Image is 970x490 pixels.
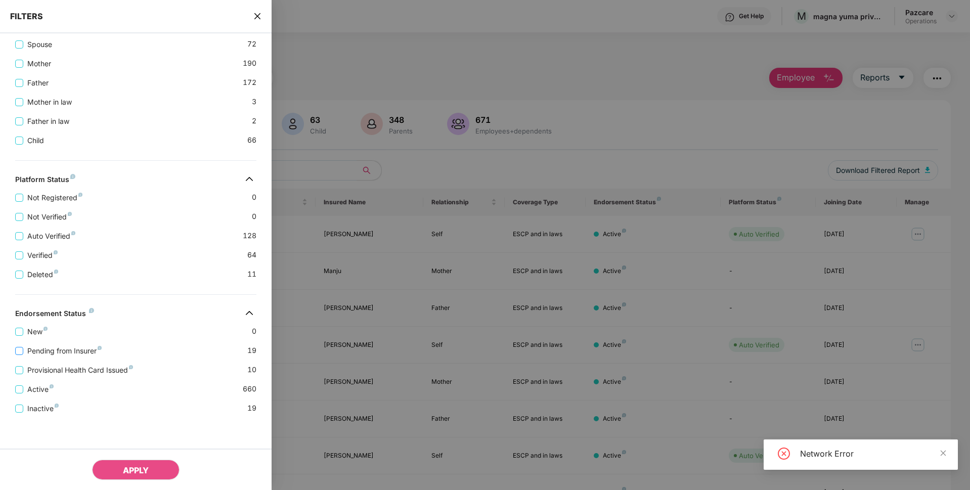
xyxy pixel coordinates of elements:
[23,192,86,203] span: Not Registered
[23,365,137,376] span: Provisional Health Card Issued
[54,250,58,254] img: svg+xml;base64,PHN2ZyB4bWxucz0iaHR0cDovL3d3dy53My5vcmcvMjAwMC9zdmciIHdpZHRoPSI4IiBoZWlnaHQ9IjgiIH...
[23,345,106,357] span: Pending from Insurer
[252,192,256,203] span: 0
[50,384,54,388] img: svg+xml;base64,PHN2ZyB4bWxucz0iaHR0cDovL3d3dy53My5vcmcvMjAwMC9zdmciIHdpZHRoPSI4IiBoZWlnaHQ9IjgiIH...
[123,465,149,475] span: APPLY
[23,116,73,127] span: Father in law
[243,230,256,242] span: 128
[247,135,256,146] span: 66
[78,193,82,197] img: svg+xml;base64,PHN2ZyB4bWxucz0iaHR0cDovL3d3dy53My5vcmcvMjAwMC9zdmciIHdpZHRoPSI4IiBoZWlnaHQ9IjgiIH...
[252,96,256,108] span: 3
[241,171,257,187] img: svg+xml;base64,PHN2ZyB4bWxucz0iaHR0cDovL3d3dy53My5vcmcvMjAwMC9zdmciIHdpZHRoPSIzMiIgaGVpZ2h0PSIzMi...
[247,269,256,280] span: 11
[23,231,79,242] span: Auto Verified
[23,403,63,414] span: Inactive
[243,383,256,395] span: 660
[89,308,94,313] img: svg+xml;base64,PHN2ZyB4bWxucz0iaHR0cDovL3d3dy53My5vcmcvMjAwMC9zdmciIHdpZHRoPSI4IiBoZWlnaHQ9IjgiIH...
[252,211,256,222] span: 0
[23,135,48,146] span: Child
[940,450,947,457] span: close
[68,212,72,216] img: svg+xml;base64,PHN2ZyB4bWxucz0iaHR0cDovL3d3dy53My5vcmcvMjAwMC9zdmciIHdpZHRoPSI4IiBoZWlnaHQ9IjgiIH...
[23,77,53,88] span: Father
[778,448,790,460] span: close-circle
[23,326,52,337] span: New
[15,309,94,321] div: Endorsement Status
[247,403,256,414] span: 19
[70,174,75,179] img: svg+xml;base64,PHN2ZyB4bWxucz0iaHR0cDovL3d3dy53My5vcmcvMjAwMC9zdmciIHdpZHRoPSI4IiBoZWlnaHQ9IjgiIH...
[23,269,62,280] span: Deleted
[54,270,58,274] img: svg+xml;base64,PHN2ZyB4bWxucz0iaHR0cDovL3d3dy53My5vcmcvMjAwMC9zdmciIHdpZHRoPSI4IiBoZWlnaHQ9IjgiIH...
[243,77,256,88] span: 172
[23,211,76,222] span: Not Verified
[23,97,76,108] span: Mother in law
[23,250,62,261] span: Verified
[71,231,75,235] img: svg+xml;base64,PHN2ZyB4bWxucz0iaHR0cDovL3d3dy53My5vcmcvMjAwMC9zdmciIHdpZHRoPSI4IiBoZWlnaHQ9IjgiIH...
[23,39,56,50] span: Spouse
[43,327,48,331] img: svg+xml;base64,PHN2ZyB4bWxucz0iaHR0cDovL3d3dy53My5vcmcvMjAwMC9zdmciIHdpZHRoPSI4IiBoZWlnaHQ9IjgiIH...
[92,460,180,480] button: APPLY
[10,11,43,21] span: FILTERS
[253,11,261,21] span: close
[247,38,256,50] span: 72
[247,345,256,357] span: 19
[55,404,59,408] img: svg+xml;base64,PHN2ZyB4bWxucz0iaHR0cDovL3d3dy53My5vcmcvMjAwMC9zdmciIHdpZHRoPSI4IiBoZWlnaHQ9IjgiIH...
[800,448,946,460] div: Network Error
[241,305,257,321] img: svg+xml;base64,PHN2ZyB4bWxucz0iaHR0cDovL3d3dy53My5vcmcvMjAwMC9zdmciIHdpZHRoPSIzMiIgaGVpZ2h0PSIzMi...
[247,249,256,261] span: 64
[243,58,256,69] span: 190
[252,326,256,337] span: 0
[252,115,256,127] span: 2
[23,384,58,395] span: Active
[23,58,55,69] span: Mother
[98,346,102,350] img: svg+xml;base64,PHN2ZyB4bWxucz0iaHR0cDovL3d3dy53My5vcmcvMjAwMC9zdmciIHdpZHRoPSI4IiBoZWlnaHQ9IjgiIH...
[247,364,256,376] span: 10
[129,365,133,369] img: svg+xml;base64,PHN2ZyB4bWxucz0iaHR0cDovL3d3dy53My5vcmcvMjAwMC9zdmciIHdpZHRoPSI4IiBoZWlnaHQ9IjgiIH...
[15,175,75,187] div: Platform Status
